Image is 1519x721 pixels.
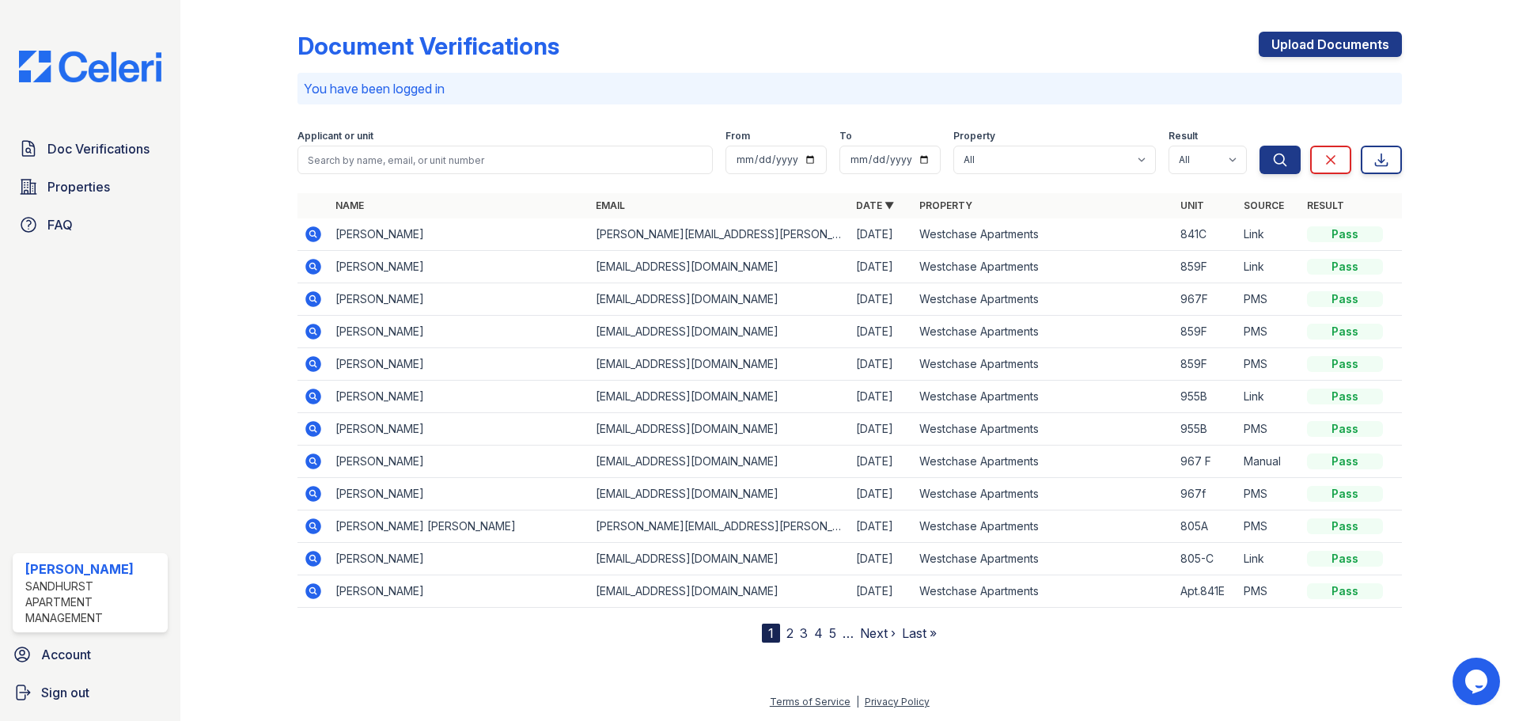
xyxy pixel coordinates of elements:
[1307,518,1383,534] div: Pass
[850,510,913,543] td: [DATE]
[13,171,168,203] a: Properties
[850,413,913,446] td: [DATE]
[297,32,559,60] div: Document Verifications
[1237,348,1301,381] td: PMS
[913,381,1173,413] td: Westchase Apartments
[6,639,174,670] a: Account
[1307,453,1383,469] div: Pass
[41,683,89,702] span: Sign out
[329,251,589,283] td: [PERSON_NAME]
[47,139,150,158] span: Doc Verifications
[1237,316,1301,348] td: PMS
[589,478,850,510] td: [EMAIL_ADDRESS][DOMAIN_NAME]
[329,381,589,413] td: [PERSON_NAME]
[850,381,913,413] td: [DATE]
[1174,381,1237,413] td: 955B
[589,316,850,348] td: [EMAIL_ADDRESS][DOMAIN_NAME]
[843,624,854,643] span: …
[1174,575,1237,608] td: Apt.841E
[1307,291,1383,307] div: Pass
[913,283,1173,316] td: Westchase Apartments
[860,625,896,641] a: Next ›
[839,130,852,142] label: To
[829,625,836,641] a: 5
[329,575,589,608] td: [PERSON_NAME]
[1307,486,1383,502] div: Pass
[850,575,913,608] td: [DATE]
[913,575,1173,608] td: Westchase Apartments
[913,348,1173,381] td: Westchase Apartments
[589,510,850,543] td: [PERSON_NAME][EMAIL_ADDRESS][PERSON_NAME][DOMAIN_NAME]
[1244,199,1284,211] a: Source
[589,381,850,413] td: [EMAIL_ADDRESS][DOMAIN_NAME]
[335,199,364,211] a: Name
[1307,389,1383,404] div: Pass
[1174,251,1237,283] td: 859F
[1259,32,1402,57] a: Upload Documents
[589,218,850,251] td: [PERSON_NAME][EMAIL_ADDRESS][PERSON_NAME][DOMAIN_NAME]
[1169,130,1198,142] label: Result
[589,575,850,608] td: [EMAIL_ADDRESS][DOMAIN_NAME]
[41,645,91,664] span: Account
[329,543,589,575] td: [PERSON_NAME]
[1307,259,1383,275] div: Pass
[1174,413,1237,446] td: 955B
[13,209,168,241] a: FAQ
[589,446,850,478] td: [EMAIL_ADDRESS][DOMAIN_NAME]
[25,579,161,626] div: Sandhurst Apartment Management
[1307,226,1383,242] div: Pass
[913,510,1173,543] td: Westchase Apartments
[856,199,894,211] a: Date ▼
[919,199,972,211] a: Property
[1307,199,1344,211] a: Result
[762,624,780,643] div: 1
[329,478,589,510] td: [PERSON_NAME]
[1237,381,1301,413] td: Link
[725,130,750,142] label: From
[913,316,1173,348] td: Westchase Apartments
[913,413,1173,446] td: Westchase Apartments
[850,316,913,348] td: [DATE]
[47,177,110,196] span: Properties
[329,316,589,348] td: [PERSON_NAME]
[850,478,913,510] td: [DATE]
[1237,251,1301,283] td: Link
[25,560,161,579] div: [PERSON_NAME]
[913,218,1173,251] td: Westchase Apartments
[6,51,174,82] img: CE_Logo_Blue-a8612792a0a2168367f1c8372b55b34899dd931a85d93a1a3d3e32e68fde9ad4.png
[850,446,913,478] td: [DATE]
[1307,356,1383,372] div: Pass
[589,348,850,381] td: [EMAIL_ADDRESS][DOMAIN_NAME]
[1237,218,1301,251] td: Link
[850,543,913,575] td: [DATE]
[589,543,850,575] td: [EMAIL_ADDRESS][DOMAIN_NAME]
[865,696,930,708] a: Privacy Policy
[1237,283,1301,316] td: PMS
[1174,510,1237,543] td: 805A
[1174,478,1237,510] td: 967f
[589,413,850,446] td: [EMAIL_ADDRESS][DOMAIN_NAME]
[850,251,913,283] td: [DATE]
[1174,348,1237,381] td: 859F
[329,283,589,316] td: [PERSON_NAME]
[1237,413,1301,446] td: PMS
[1307,324,1383,340] div: Pass
[856,696,859,708] div: |
[329,218,589,251] td: [PERSON_NAME]
[1237,446,1301,478] td: Manual
[1453,658,1503,705] iframe: chat widget
[47,215,73,234] span: FAQ
[329,413,589,446] td: [PERSON_NAME]
[850,348,913,381] td: [DATE]
[800,625,808,641] a: 3
[297,146,713,174] input: Search by name, email, or unit number
[913,446,1173,478] td: Westchase Apartments
[786,625,794,641] a: 2
[329,510,589,543] td: [PERSON_NAME] [PERSON_NAME]
[1174,543,1237,575] td: 805-C
[6,677,174,708] button: Sign out
[913,251,1173,283] td: Westchase Apartments
[589,251,850,283] td: [EMAIL_ADDRESS][DOMAIN_NAME]
[13,133,168,165] a: Doc Verifications
[913,543,1173,575] td: Westchase Apartments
